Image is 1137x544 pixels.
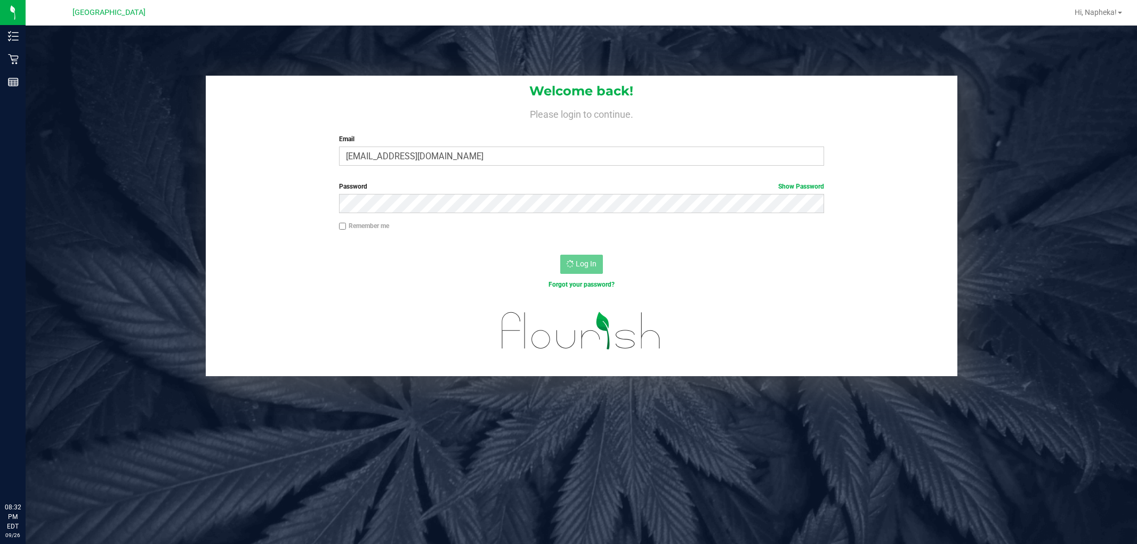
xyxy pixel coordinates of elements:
a: Show Password [778,183,824,190]
inline-svg: Retail [8,54,19,64]
a: Forgot your password? [549,281,615,288]
span: Hi, Napheka! [1075,8,1117,17]
label: Email [339,134,824,144]
p: 09/26 [5,531,21,539]
input: Remember me [339,223,346,230]
span: [GEOGRAPHIC_DATA] [72,8,146,17]
inline-svg: Reports [8,77,19,87]
h4: Please login to continue. [206,107,957,119]
button: Log In [560,255,603,274]
img: flourish_logo.svg [487,301,675,361]
label: Remember me [339,221,389,231]
p: 08:32 PM EDT [5,502,21,531]
inline-svg: Inventory [8,31,19,42]
span: Password [339,183,367,190]
span: Log In [576,259,596,268]
h1: Welcome back! [206,84,957,98]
